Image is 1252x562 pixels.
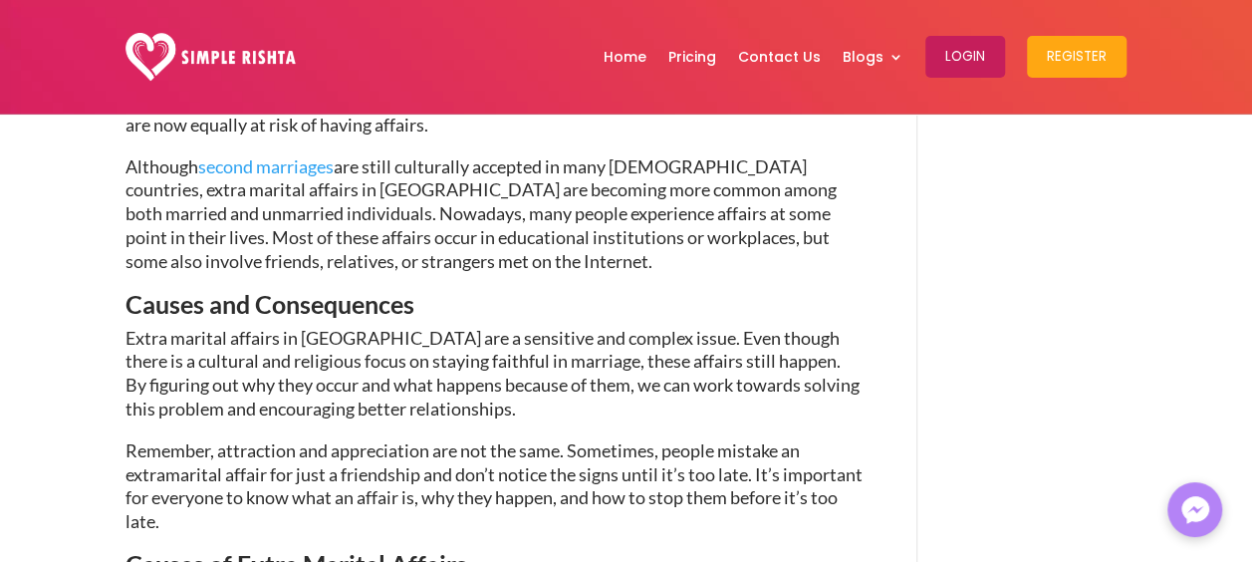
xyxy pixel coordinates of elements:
[1175,490,1215,530] img: Messenger
[843,5,903,109] a: Blogs
[198,155,334,177] a: second marriages
[1027,5,1127,109] a: Register
[125,439,863,532] span: Remember, attraction and appreciation are not the same. Sometimes, people mistake an extramarital...
[1027,36,1127,78] button: Register
[925,36,1005,78] button: Login
[125,155,837,272] span: Although are still culturally accepted in many [DEMOGRAPHIC_DATA] countries, extra marital affair...
[925,5,1005,109] a: Login
[125,327,860,420] span: Extra marital affairs in [GEOGRAPHIC_DATA] are a sensitive and complex issue. Even though there i...
[738,5,821,109] a: Contact Us
[125,19,848,136] span: It was once thought that men, spending more time away from home at work or social events, were mo...
[668,5,716,109] a: Pricing
[604,5,646,109] a: Home
[125,289,414,319] span: Causes and Consequences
